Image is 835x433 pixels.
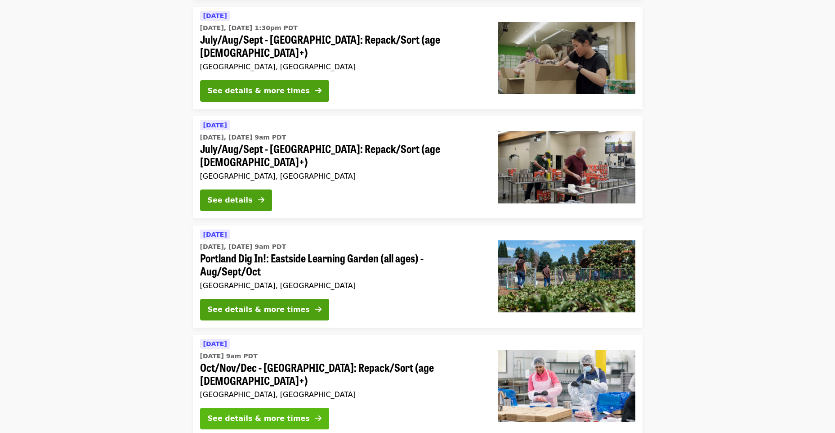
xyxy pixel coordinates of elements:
[203,340,227,347] span: [DATE]
[200,23,298,33] time: [DATE], [DATE] 1:30pm PDT
[200,352,258,361] time: [DATE] 9am PDT
[200,242,286,252] time: [DATE], [DATE] 9am PDT
[200,142,483,168] span: July/Aug/Sept - [GEOGRAPHIC_DATA]: Repack/Sort (age [DEMOGRAPHIC_DATA]+)
[200,390,483,399] div: [GEOGRAPHIC_DATA], [GEOGRAPHIC_DATA]
[208,304,310,315] div: See details & more times
[193,226,643,328] a: See details for "Portland Dig In!: Eastside Learning Garden (all ages) - Aug/Sept/Oct"
[200,361,483,387] span: Oct/Nov/Dec - [GEOGRAPHIC_DATA]: Repack/Sort (age [DEMOGRAPHIC_DATA]+)
[200,63,483,71] div: [GEOGRAPHIC_DATA], [GEOGRAPHIC_DATA]
[208,413,310,424] div: See details & more times
[200,133,286,142] time: [DATE], [DATE] 9am PDT
[200,281,483,290] div: [GEOGRAPHIC_DATA], [GEOGRAPHIC_DATA]
[498,22,635,94] img: July/Aug/Sept - Portland: Repack/Sort (age 8+) organized by Oregon Food Bank
[193,116,643,218] a: See details for "July/Aug/Sept - Portland: Repack/Sort (age 16+)"
[258,196,264,204] i: arrow-right icon
[200,33,483,59] span: July/Aug/Sept - [GEOGRAPHIC_DATA]: Repack/Sort (age [DEMOGRAPHIC_DATA]+)
[315,86,321,95] i: arrow-right icon
[498,350,635,422] img: Oct/Nov/Dec - Beaverton: Repack/Sort (age 10+) organized by Oregon Food Bank
[200,252,483,278] span: Portland Dig In!: Eastside Learning Garden (all ages) - Aug/Sept/Oct
[200,299,329,320] button: See details & more times
[208,195,253,206] div: See details
[498,131,635,203] img: July/Aug/Sept - Portland: Repack/Sort (age 16+) organized by Oregon Food Bank
[203,122,227,129] span: [DATE]
[203,231,227,238] span: [DATE]
[315,414,321,423] i: arrow-right icon
[208,86,310,96] div: See details & more times
[315,305,321,314] i: arrow-right icon
[200,408,329,429] button: See details & more times
[200,172,483,180] div: [GEOGRAPHIC_DATA], [GEOGRAPHIC_DATA]
[200,189,272,211] button: See details
[193,7,643,109] a: See details for "July/Aug/Sept - Portland: Repack/Sort (age 8+)"
[203,12,227,19] span: [DATE]
[498,240,635,312] img: Portland Dig In!: Eastside Learning Garden (all ages) - Aug/Sept/Oct organized by Oregon Food Bank
[200,80,329,102] button: See details & more times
